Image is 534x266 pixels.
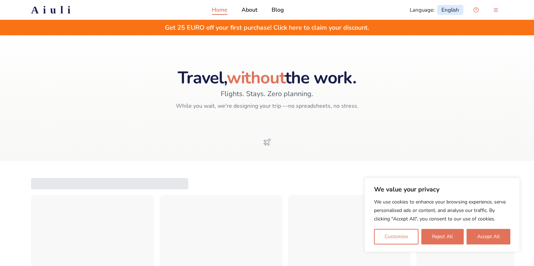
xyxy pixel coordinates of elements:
[31,4,75,16] h2: Aiuli
[421,229,463,244] button: Reject All
[227,66,285,89] span: without
[364,178,520,252] div: We value your privacy
[374,198,510,223] p: We use cookies to enhance your browsing experience, serve personalised ads or content, and analys...
[272,6,284,14] a: Blog
[469,3,483,17] button: Open support chat
[221,89,313,99] span: Flights. Stays. Zero planning.
[20,4,86,16] a: Aiuli
[242,6,257,14] a: About
[374,185,510,194] p: We value your privacy
[437,5,463,15] a: English
[410,6,434,13] span: Language :
[467,229,510,244] button: Accept All
[212,6,227,14] a: Home
[178,66,356,89] span: Travel, the work.
[374,229,419,244] button: Customise
[176,102,358,110] span: While you wait, we're designing your trip —no spreadsheets, no stress.
[489,3,503,17] button: menu-button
